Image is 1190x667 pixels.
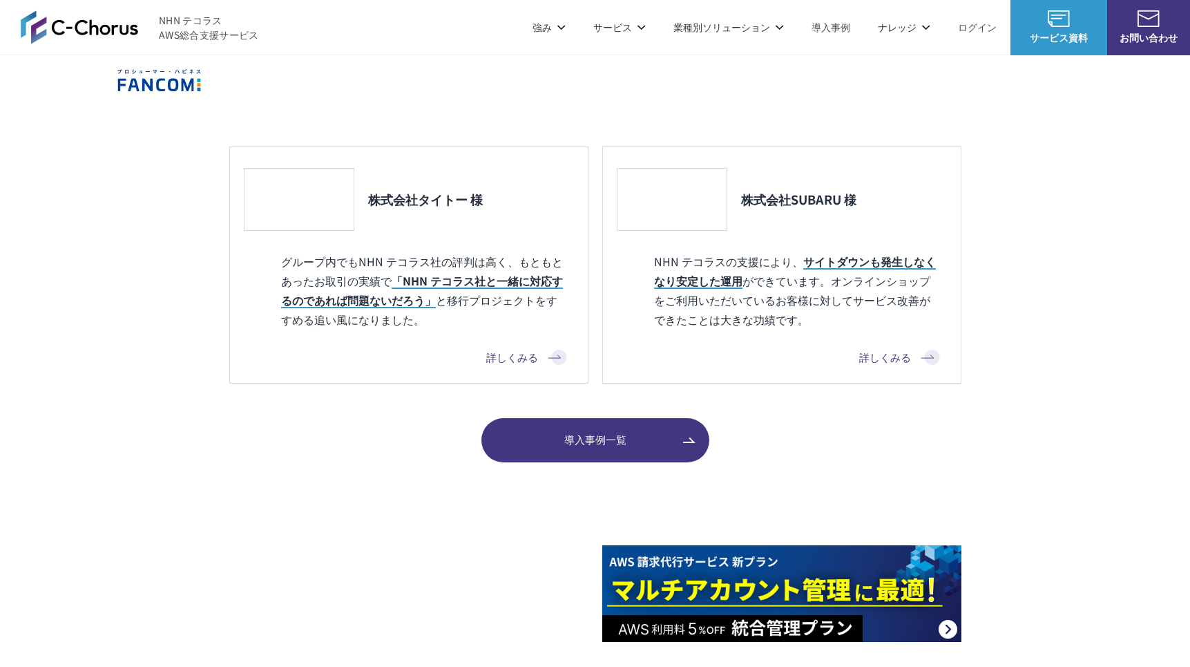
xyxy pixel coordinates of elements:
[624,176,720,223] img: 株式会社SUBARU
[654,253,936,289] em: サイトダウンも発生しなくなり安定した運用
[281,272,563,308] em: 「NHN テコラス社と一緒に対応するのであれば問題ないだろう」
[21,10,259,44] a: AWS総合支援サービス C-Chorus NHN テコラスAWS総合支援サービス
[229,545,588,642] img: Google Cloud利用料 最大15%OFFキャンペーン 2025年10月31日申込まで
[724,52,835,107] img: 慶應義塾
[878,20,930,35] p: ナレッジ
[849,52,959,107] img: 早稲田大学
[741,191,856,207] h3: 株式会社SUBARU 様
[812,20,850,35] a: 導入事例
[973,53,1084,108] img: 一橋大学
[486,350,567,366] a: 詳しくみる
[617,252,940,329] p: NHN テコラスの支援により、 ができています。オンラインショップをご利用いただいているお客様に対してサービス改善ができたことは大きな功績です。
[244,252,567,329] p: グループ内でもNHN テコラス社の評判は高く、もともとあったお取引の実績で と移行プロジェクトをすすめる追い風になりました。
[1138,10,1160,27] img: お問い合わせ
[958,20,997,35] a: ログイン
[1107,30,1190,45] span: お問い合わせ
[859,350,940,366] a: 詳しくみる
[368,191,483,207] h3: 株式会社タイトー 様
[476,53,586,108] img: 国境なき医師団
[600,52,711,107] img: 日本財団
[1048,10,1070,27] img: AWS総合支援サービス C-Chorus サービス資料
[159,13,259,42] span: NHN テコラス AWS総合支援サービス
[21,10,138,44] img: AWS総合支援サービス C-Chorus
[593,20,646,35] p: サービス
[673,20,784,35] p: 業種別ソリューション
[103,53,213,108] img: ファンコミュニケーションズ
[1010,30,1107,45] span: サービス資料
[481,432,709,448] span: 導入事例一覧
[602,545,961,642] img: AWS請求代行サービス 統合管理プラン
[227,53,338,108] img: エイチーム
[352,53,462,108] img: クリーク・アンド・リバー
[481,418,709,462] a: 導入事例一覧
[251,176,347,223] img: 株式会社タイトー
[532,20,566,35] p: 強み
